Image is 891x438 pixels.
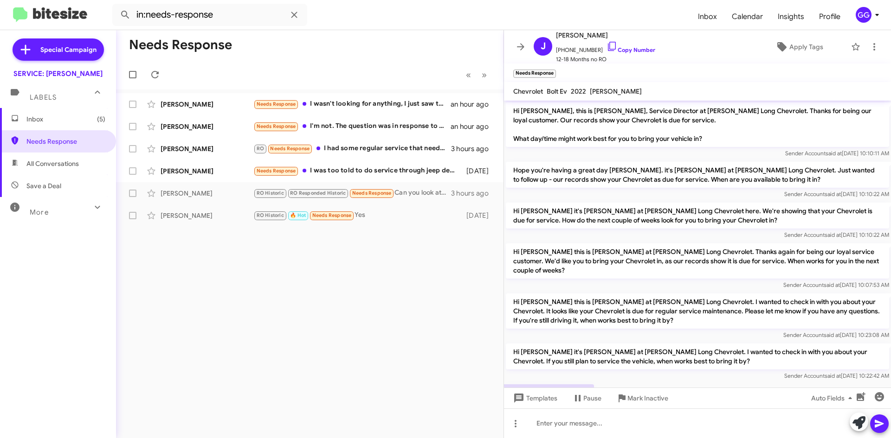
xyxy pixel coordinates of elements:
[26,137,105,146] span: Needs Response
[352,190,392,196] span: Needs Response
[13,69,103,78] div: SERVICE: [PERSON_NAME]
[161,100,253,109] div: [PERSON_NAME]
[451,122,496,131] div: an hour ago
[257,168,296,174] span: Needs Response
[856,7,872,23] div: GG
[565,390,609,406] button: Pause
[26,159,79,168] span: All Conversations
[257,123,296,129] span: Needs Response
[607,46,655,53] a: Copy Number
[812,3,848,30] a: Profile
[257,190,284,196] span: RO Historic
[253,210,462,221] div: Yes
[770,3,812,30] a: Insights
[253,99,451,109] div: I wasn't looking for anything, I just saw this message and responded to it.
[751,38,846,55] button: Apply Tags
[825,231,841,238] span: said at
[161,122,253,131] div: [PERSON_NAME]
[506,384,594,401] p: What service is needed?
[784,372,889,379] span: Sender Account [DATE] 10:22:42 AM
[461,65,492,84] nav: Page navigation example
[506,203,889,229] p: Hi [PERSON_NAME] it's [PERSON_NAME] at [PERSON_NAME] Long Chevrolet here. We're showing that your...
[253,188,451,198] div: Can you look at my carfax and see what services I skipped for my 60k and get me an estimate and l...
[97,114,105,124] span: (5)
[590,87,642,95] span: [PERSON_NAME]
[290,190,346,196] span: RO Responded Historic
[848,7,881,23] button: GG
[824,281,840,288] span: said at
[161,166,253,176] div: [PERSON_NAME]
[451,100,496,109] div: an hour ago
[257,101,296,107] span: Needs Response
[506,343,889,369] p: Hi [PERSON_NAME] it's [PERSON_NAME] at [PERSON_NAME] Long Chevrolet. I wanted to check in with yo...
[513,70,556,78] small: Needs Response
[583,390,601,406] span: Pause
[556,30,655,41] span: [PERSON_NAME]
[506,243,889,279] p: Hi [PERSON_NAME] this is [PERSON_NAME] at [PERSON_NAME] Long Chevrolet. Thanks again for being ou...
[691,3,724,30] a: Inbox
[556,41,655,55] span: [PHONE_NUMBER]
[257,212,284,218] span: RO Historic
[724,3,770,30] a: Calendar
[627,390,668,406] span: Mark Inactive
[541,39,546,54] span: J
[26,181,61,190] span: Save a Deal
[789,38,823,55] span: Apply Tags
[785,150,889,157] span: Sender Account [DATE] 10:10:11 AM
[451,189,496,198] div: 3 hours ago
[784,231,889,238] span: Sender Account [DATE] 10:10:22 AM
[476,65,492,84] button: Next
[556,55,655,64] span: 12-18 Months no RO
[825,190,841,197] span: said at
[30,93,57,102] span: Labels
[253,165,462,176] div: I was too told to do service through jeep dealer ... at least until warranty factory warranty exp...
[161,189,253,198] div: [PERSON_NAME]
[506,162,889,188] p: Hope you're having a great day [PERSON_NAME]. it's [PERSON_NAME] at [PERSON_NAME] Long Chevrolet....
[257,146,264,152] span: RO
[811,390,856,406] span: Auto Fields
[40,45,97,54] span: Special Campaign
[504,390,565,406] button: Templates
[466,69,471,81] span: «
[462,166,496,176] div: [DATE]
[804,390,863,406] button: Auto Fields
[826,150,842,157] span: said at
[161,211,253,220] div: [PERSON_NAME]
[783,281,889,288] span: Sender Account [DATE] 10:07:53 AM
[312,212,352,218] span: Needs Response
[460,65,477,84] button: Previous
[290,212,306,218] span: 🔥 Hot
[161,144,253,153] div: [PERSON_NAME]
[30,208,49,216] span: More
[825,372,841,379] span: said at
[26,114,105,124] span: Inbox
[129,38,232,52] h1: Needs Response
[571,87,586,95] span: 2022
[462,211,496,220] div: [DATE]
[451,144,496,153] div: 3 hours ago
[511,390,557,406] span: Templates
[112,4,307,26] input: Search
[609,390,676,406] button: Mark Inactive
[547,87,567,95] span: Bolt Ev
[482,69,487,81] span: »
[784,190,889,197] span: Sender Account [DATE] 10:10:22 AM
[824,331,840,338] span: said at
[253,121,451,132] div: I'm not. The question was in response to the recent text. I have a Bolt. What services are required?
[513,87,543,95] span: Chevrolet
[253,143,451,154] div: I had some regular service that needed to be done
[506,293,889,329] p: Hi [PERSON_NAME] this is [PERSON_NAME] at [PERSON_NAME] Long Chevrolet. I wanted to check in with...
[13,38,104,61] a: Special Campaign
[270,146,310,152] span: Needs Response
[506,102,889,147] p: Hi [PERSON_NAME], this is [PERSON_NAME], Service Director at [PERSON_NAME] Long Chevrolet. Thanks...
[783,331,889,338] span: Sender Account [DATE] 10:23:08 AM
